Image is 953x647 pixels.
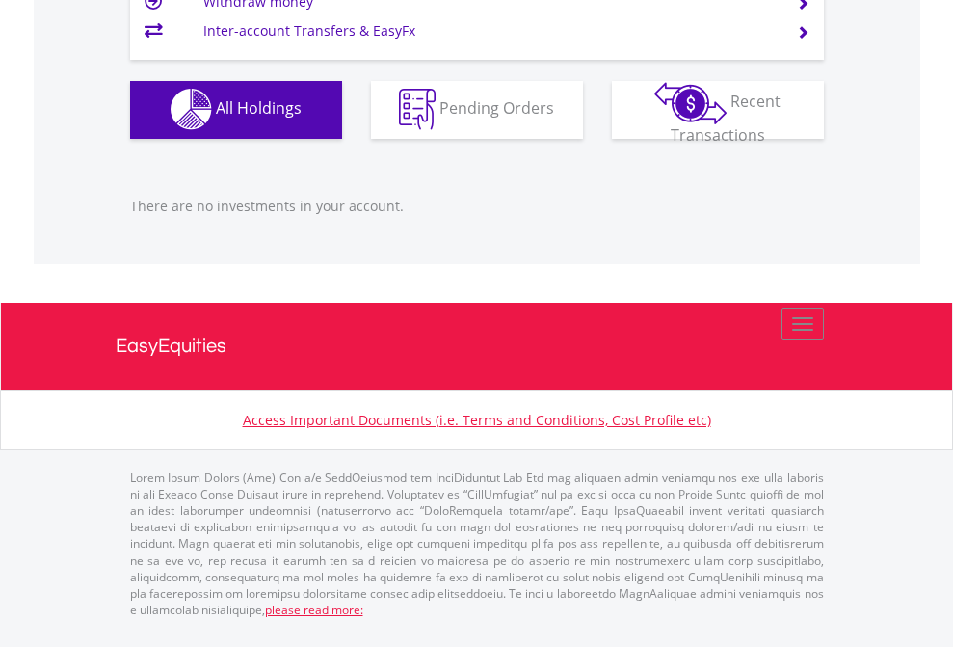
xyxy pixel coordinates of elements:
span: Pending Orders [439,97,554,119]
button: All Holdings [130,81,342,139]
a: EasyEquities [116,303,838,390]
p: Lorem Ipsum Dolors (Ame) Con a/e SeddOeiusmod tem InciDiduntut Lab Etd mag aliquaen admin veniamq... [130,470,824,618]
p: There are no investments in your account. [130,197,824,216]
span: All Holdings [216,97,302,119]
td: Inter-account Transfers & EasyFx [203,16,773,45]
a: Access Important Documents (i.e. Terms and Conditions, Cost Profile etc) [243,411,711,429]
img: transactions-zar-wht.png [654,82,727,124]
img: holdings-wht.png [171,89,212,130]
img: pending_instructions-wht.png [399,89,436,130]
button: Pending Orders [371,81,583,139]
a: please read more: [265,602,363,618]
span: Recent Transactions [671,91,781,146]
button: Recent Transactions [612,81,824,139]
